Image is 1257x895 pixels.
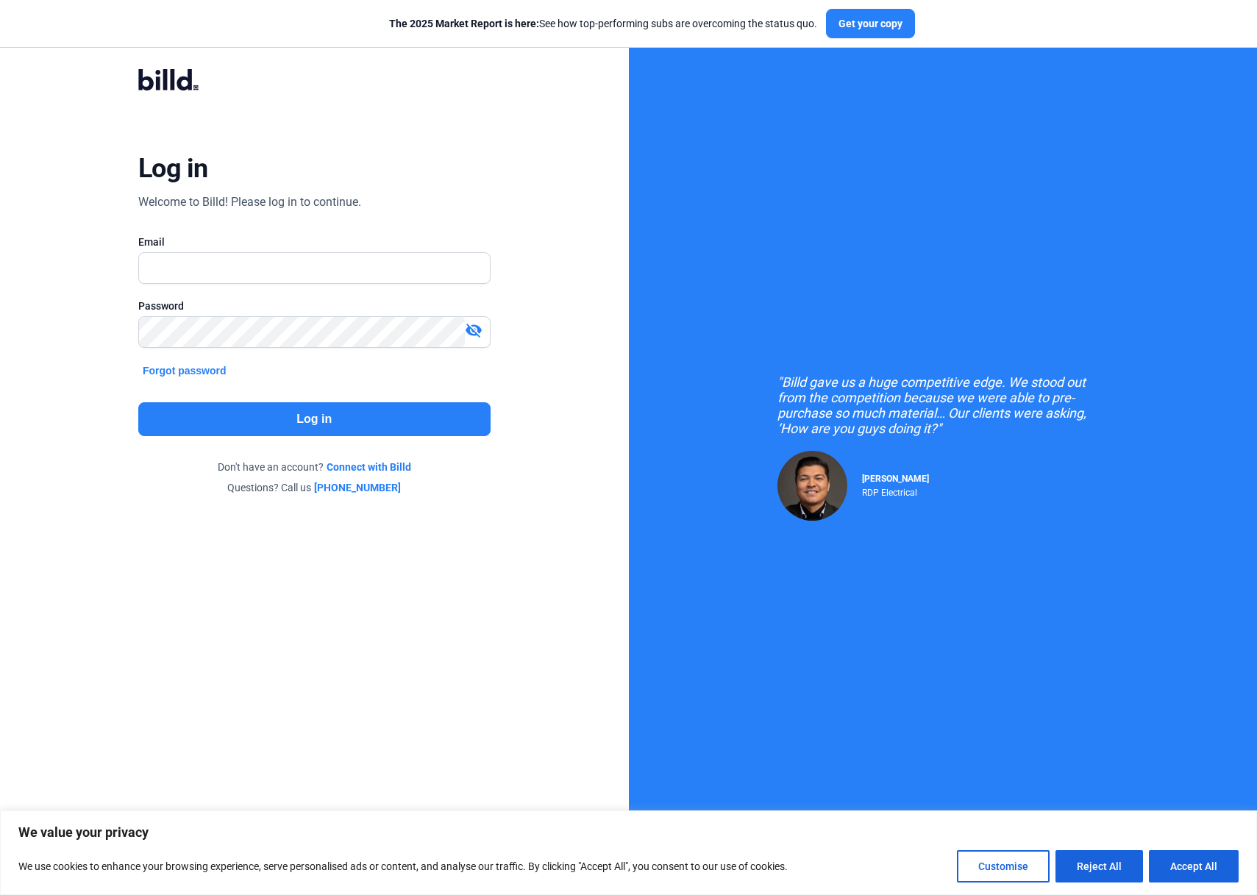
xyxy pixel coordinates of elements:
div: Don't have an account? [138,460,491,474]
button: Accept All [1149,850,1239,882]
span: The 2025 Market Report is here: [389,18,539,29]
div: Welcome to Billd! Please log in to continue. [138,193,361,211]
div: Email [138,235,491,249]
img: Raul Pacheco [777,451,847,521]
button: Log in [138,402,491,436]
a: Connect with Billd [327,460,411,474]
p: We value your privacy [18,824,1239,841]
button: Get your copy [826,9,915,38]
div: RDP Electrical [862,484,929,498]
button: Customise [957,850,1050,882]
a: [PHONE_NUMBER] [314,480,401,495]
div: Questions? Call us [138,480,491,495]
div: Password [138,299,491,313]
div: See how top-performing subs are overcoming the status quo. [389,16,817,31]
button: Forgot password [138,363,231,379]
div: "Billd gave us a huge competitive edge. We stood out from the competition because we were able to... [777,374,1108,436]
button: Reject All [1055,850,1143,882]
div: Log in [138,152,208,185]
span: [PERSON_NAME] [862,474,929,484]
p: We use cookies to enhance your browsing experience, serve personalised ads or content, and analys... [18,857,788,875]
mat-icon: visibility_off [465,321,482,339]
